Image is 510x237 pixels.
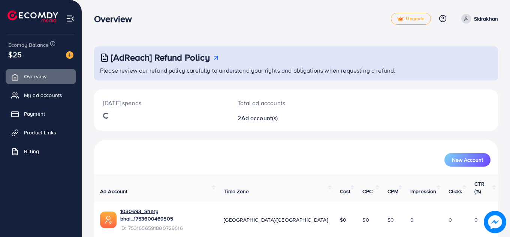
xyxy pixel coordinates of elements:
[238,98,321,107] p: Total ad accounts
[410,188,437,195] span: Impression
[340,188,351,195] span: Cost
[24,148,39,155] span: Billing
[397,16,424,22] span: Upgrade
[111,52,210,63] h3: [AdReach] Refund Policy
[397,16,404,22] img: tick
[100,66,494,75] p: Please review our refund policy carefully to understand your rights and obligations when requesti...
[24,110,45,118] span: Payment
[340,216,346,224] span: $0
[120,224,212,232] span: ID: 7531656591800729616
[8,41,49,49] span: Ecomdy Balance
[474,180,484,195] span: CTR (%)
[103,98,220,107] p: [DATE] spends
[100,212,117,228] img: ic-ads-acc.e4c84228.svg
[484,211,506,233] img: image
[6,69,76,84] a: Overview
[474,216,478,224] span: 0
[449,216,452,224] span: 0
[6,125,76,140] a: Product Links
[387,188,398,195] span: CPM
[120,207,212,223] a: 1030693_Shery bhai_1753600469505
[387,216,394,224] span: $0
[410,216,414,224] span: 0
[94,13,138,24] h3: Overview
[8,49,22,60] span: $25
[224,216,328,224] span: [GEOGRAPHIC_DATA]/[GEOGRAPHIC_DATA]
[449,188,463,195] span: Clicks
[7,10,58,22] img: logo
[391,13,431,25] a: tickUpgrade
[24,129,56,136] span: Product Links
[66,51,73,59] img: image
[66,14,75,23] img: menu
[100,188,128,195] span: Ad Account
[362,188,372,195] span: CPC
[458,14,498,24] a: Sidrakhan
[452,157,483,162] span: New Account
[241,114,278,122] span: Ad account(s)
[362,216,369,224] span: $0
[238,115,321,122] h2: 2
[6,88,76,103] a: My ad accounts
[444,153,491,167] button: New Account
[24,91,62,99] span: My ad accounts
[474,14,498,23] p: Sidrakhan
[6,144,76,159] a: Billing
[6,106,76,121] a: Payment
[224,188,249,195] span: Time Zone
[24,73,46,80] span: Overview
